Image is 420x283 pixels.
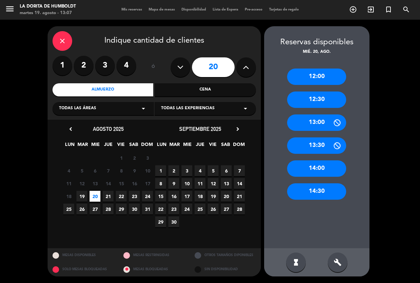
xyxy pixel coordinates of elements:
[20,3,76,10] div: La Dorita de Humboldt
[168,191,179,202] span: 16
[181,204,192,214] span: 24
[287,137,346,154] div: 13:30
[64,141,75,152] span: LUN
[292,258,300,266] i: hourglass_full
[234,204,245,214] span: 28
[195,178,205,189] span: 11
[208,204,219,214] span: 26
[168,165,179,176] span: 2
[208,178,219,189] span: 12
[402,6,410,13] i: search
[77,141,88,152] span: MAR
[208,191,219,202] span: 19
[52,83,154,96] div: Almuerzo
[207,141,218,152] span: VIE
[190,262,261,276] div: SIN DISPONIBILIDAD
[116,191,127,202] span: 22
[118,248,190,262] div: MESAS RESTRINGIDAS
[116,152,127,163] span: 1
[5,4,15,16] button: menu
[116,178,127,189] span: 15
[179,126,221,132] span: septiembre 2025
[90,178,100,189] span: 13
[234,165,245,176] span: 7
[74,56,94,75] label: 2
[59,105,96,112] span: Todas las áreas
[221,165,232,176] span: 6
[90,204,100,214] span: 27
[128,141,139,152] span: SAB
[220,141,231,152] span: SAB
[116,56,136,75] label: 4
[90,165,100,176] span: 6
[241,105,249,112] i: arrow_drop_down
[155,191,166,202] span: 15
[349,6,357,13] i: add_circle_outline
[234,191,245,202] span: 21
[156,141,167,152] span: LUN
[48,248,119,262] div: MESAS DISPONIBLES
[264,49,369,55] div: mié. 20, ago.
[103,204,114,214] span: 28
[190,248,261,262] div: OTROS TAMAÑOS DIPONIBLES
[48,262,119,276] div: SOLO MESAS BLOQUEADAS
[168,216,179,227] span: 30
[241,8,266,11] span: Pre-acceso
[76,204,87,214] span: 26
[195,204,205,214] span: 25
[129,191,140,202] span: 23
[103,178,114,189] span: 14
[208,165,219,176] span: 5
[142,165,153,176] span: 10
[367,6,375,13] i: exit_to_app
[90,141,101,152] span: MIE
[195,191,205,202] span: 18
[116,165,127,176] span: 8
[143,56,164,79] div: ó
[142,178,153,189] span: 17
[221,191,232,202] span: 20
[287,91,346,108] div: 12:30
[115,141,126,152] span: VIE
[76,178,87,189] span: 12
[141,141,152,152] span: DOM
[181,191,192,202] span: 17
[161,105,215,112] span: Todas las experiencias
[195,141,205,152] span: JUE
[287,114,346,131] div: 13:00
[129,152,140,163] span: 2
[264,36,369,49] div: Reservas disponibles
[63,165,74,176] span: 4
[234,126,241,132] i: chevron_right
[103,191,114,202] span: 21
[234,178,245,189] span: 14
[103,141,114,152] span: JUE
[155,216,166,227] span: 29
[52,56,72,75] label: 1
[76,165,87,176] span: 5
[168,178,179,189] span: 9
[103,165,114,176] span: 7
[118,8,145,11] span: Mis reservas
[145,8,178,11] span: Mapa de mesas
[233,141,244,152] span: DOM
[266,8,302,11] span: Tarjetas de regalo
[334,258,342,266] i: build
[52,31,256,51] div: Indique cantidad de clientes
[155,178,166,189] span: 8
[155,165,166,176] span: 1
[67,126,74,132] i: chevron_left
[221,178,232,189] span: 13
[129,178,140,189] span: 16
[76,191,87,202] span: 19
[209,8,241,11] span: Lista de Espera
[95,56,115,75] label: 3
[287,69,346,85] div: 12:00
[181,165,192,176] span: 3
[155,83,256,96] div: Cena
[118,262,190,276] div: MESAS BLOQUEADAS
[20,10,76,16] div: martes 19. agosto - 13:07
[142,152,153,163] span: 3
[221,204,232,214] span: 27
[287,160,346,177] div: 14:00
